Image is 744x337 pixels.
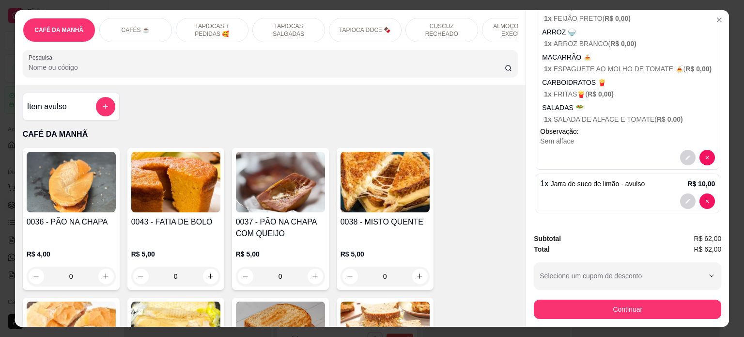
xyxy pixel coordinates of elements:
span: 1 x [544,15,553,22]
p: SALADA DE ALFACE E TOMATE ( [544,114,715,124]
span: R$ 62,00 [694,233,721,244]
h4: 0036 - PÃO NA CHAPA [27,216,116,228]
p: ESPAGUETE AO MOLHO DE TOMATE 🍝 ( [544,64,715,74]
p: CUSCUZ RECHEADO [414,22,470,38]
h4: 0038 - MISTO QUENTE [341,216,430,228]
p: FEIJÃO PRETO ( [544,14,715,23]
span: R$ 0,00 ) [588,90,614,98]
p: TAPIOCA DOCE 🍫 [339,26,391,34]
img: product-image [27,152,116,212]
span: R$ 62,00 [694,244,721,255]
p: Observação: [540,127,715,136]
button: Selecione um cupom de desconto [534,262,721,289]
span: R$ 0,00 ) [604,15,631,22]
p: ARROZ BRANCO ( [544,39,715,48]
input: Pesquisa [29,63,505,72]
img: product-image [131,152,220,212]
p: FRITAS🍟 ( [544,89,715,99]
p: R$ 4,00 [27,249,116,259]
span: 1 x [544,90,553,98]
p: CAFÉS ☕️ [122,26,150,34]
div: Sem alface [540,136,715,146]
span: 1 x [544,65,553,73]
h4: 0037 - PÃO NA CHAPA COM QUEIJO [236,216,325,240]
img: product-image [341,152,430,212]
button: decrease-product-quantity [680,193,696,209]
p: CARBOIDRATOS 🍟 [542,78,715,87]
strong: Subtotal [534,235,561,242]
span: R$ 0,00 ) [657,115,683,123]
span: R$ 0,00 ) [610,40,636,48]
button: decrease-product-quantity [699,150,715,165]
span: 1 x [544,40,553,48]
p: TAPIOCAS SALGADAS [261,22,317,38]
p: SALADAS 🥗 [542,103,715,112]
p: R$ 5,00 [131,249,220,259]
p: 1 x [540,178,645,190]
h4: Item avulso [27,101,67,112]
span: 1 x [544,115,553,123]
p: CAFÉ DA MANHÃ [34,26,83,34]
p: CAFÉ DA MANHÃ [23,128,518,140]
label: Pesquisa [29,53,56,62]
p: R$ 10,00 [687,179,715,189]
p: TAPIOCAS + PEDIDAS 🥰 [184,22,240,38]
span: R$ 0,00 ) [685,65,712,73]
p: MACARRÃO 🍝 [542,52,715,62]
img: product-image [236,152,325,212]
p: ARROZ 🍚 [542,27,715,37]
h4: 0043 - FATIA DE BOLO [131,216,220,228]
p: R$ 5,00 [236,249,325,259]
strong: Total [534,245,549,253]
button: decrease-product-quantity [680,150,696,165]
p: R$ 5,00 [341,249,430,259]
p: ALMOÇO - PRATO EXECUTIVO [490,22,546,38]
button: Continuar [534,300,721,319]
button: Close [712,12,727,28]
button: add-separate-item [96,97,115,116]
span: Jarra de suco de limão - avulso [551,180,645,188]
button: decrease-product-quantity [699,193,715,209]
